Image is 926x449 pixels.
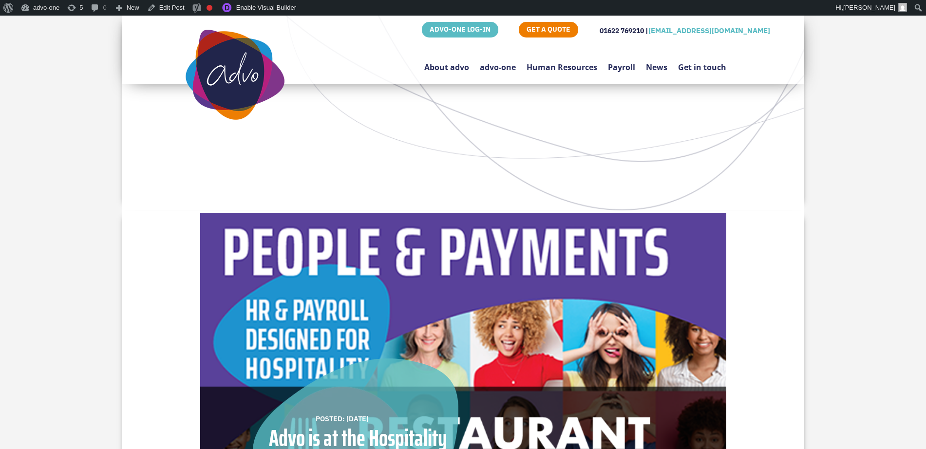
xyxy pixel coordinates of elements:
[422,22,498,37] a: ADVO-ONE LOG-IN
[678,39,726,86] a: Get in touch
[648,26,770,35] a: [EMAIL_ADDRESS][DOMAIN_NAME]
[424,39,469,86] a: About advo
[316,413,447,424] div: POSTED: [DATE]
[480,39,516,86] a: advo-one
[207,5,212,11] div: Focus keyphrase not set
[843,4,895,11] span: [PERSON_NAME]
[519,22,578,37] a: GET A QUOTE
[600,26,648,35] span: 01622 769210 |
[646,39,667,86] a: News
[608,39,635,86] a: Payroll
[527,39,597,86] a: Human Resources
